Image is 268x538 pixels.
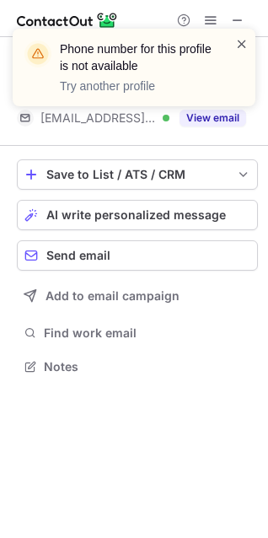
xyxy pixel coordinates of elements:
span: Find work email [44,325,251,341]
button: Add to email campaign [17,281,258,311]
button: save-profile-one-click [17,159,258,190]
button: AI write personalized message [17,200,258,230]
span: Add to email campaign [46,289,180,303]
span: Send email [46,249,110,262]
div: Save to List / ATS / CRM [46,168,228,181]
button: Notes [17,355,258,379]
button: Find work email [17,321,258,345]
img: ContactOut v5.3.10 [17,10,118,30]
span: Notes [44,359,251,374]
span: AI write personalized message [46,208,226,222]
button: Send email [17,240,258,271]
img: warning [24,40,51,67]
p: Try another profile [60,78,215,94]
header: Phone number for this profile is not available [60,40,215,74]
